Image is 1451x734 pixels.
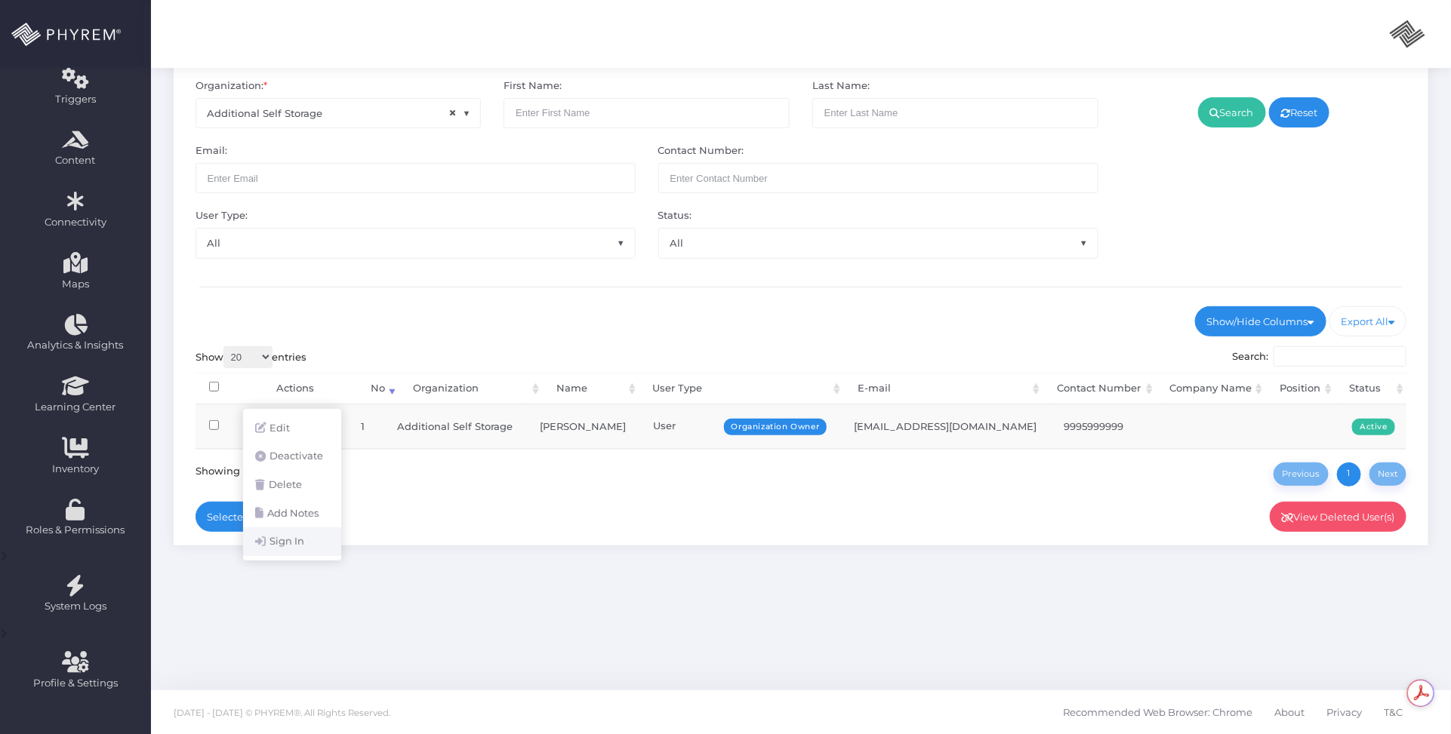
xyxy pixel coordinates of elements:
td: [PERSON_NAME] [526,405,639,448]
label: Email: [196,143,227,158]
th: Position: activate to sort column ascending [1266,373,1335,405]
select: Showentries [223,346,273,368]
span: [DATE] - [DATE] © PHYREM®. All Rights Reserved. [174,708,390,718]
span: All [658,228,1098,258]
input: Maximum of 10 digits required [658,163,1098,193]
td: 9995999999 [1050,405,1161,448]
td: 1 [342,405,384,448]
span: Organization Owner [724,419,827,435]
input: Enter Email [196,163,636,193]
th: Company Name: activate to sort column ascending [1157,373,1267,405]
span: About [1274,697,1305,729]
th: No: activate to sort column ascending [357,373,399,405]
span: Active [1352,419,1395,435]
label: Contact Number: [658,143,744,158]
span: Inventory [10,462,141,477]
a: Deactivate [243,442,341,471]
span: Privacy [1326,697,1362,729]
span: Analytics & Insights [10,338,141,353]
span: Additional Self Storage [196,99,481,127]
span: Roles & Permissions [10,523,141,538]
a: Selected [196,502,269,532]
a: Search [1198,97,1266,127]
span: Maps [62,277,89,292]
a: Reset [1269,97,1330,127]
td: Additional Self Storage [384,405,526,448]
span: All [196,229,635,257]
label: Last Name: [812,78,870,94]
th: Actions [233,373,356,405]
td: [EMAIL_ADDRESS][DOMAIN_NAME] [840,405,1050,448]
span: Profile & Settings [33,676,118,691]
span: All [659,229,1098,257]
th: E-mail: activate to sort column ascending [844,373,1043,405]
span: Content [10,153,141,168]
label: Search: [1233,346,1407,367]
span: Recommended Web Browser: Chrome [1063,697,1252,729]
th: Status: activate to sort column ascending [1335,373,1407,405]
div: Showing 1 to 1 of 1 entries [196,459,324,478]
input: Search: [1274,346,1406,367]
a: Delete [243,471,341,499]
label: Show entries [196,346,307,368]
input: Enter Last Name [812,98,1098,128]
label: User Type: [196,208,248,223]
span: Learning Center [10,400,141,415]
label: Organization: [196,78,267,94]
span: Connectivity [10,215,141,230]
a: 1 [1337,462,1361,487]
span: T&C [1384,697,1403,729]
a: Add Notes [243,499,341,528]
a: Edit [243,414,341,443]
th: User Type: activate to sort column ascending [639,373,844,405]
th: Organization: activate to sort column ascending [399,373,543,405]
input: Enter First Name [504,98,790,128]
span: Triggers [10,92,141,107]
span: All [196,228,636,258]
span: × [448,105,457,122]
a: Export All [1329,306,1407,336]
a: Sign In [243,527,341,556]
th: Contact Number: activate to sort column ascending [1043,373,1157,405]
span: System Logs [10,599,141,614]
a: View Deleted User(s) [1270,502,1407,532]
label: Status: [658,208,692,223]
div: User [653,419,827,434]
a: Show/Hide Columns [1195,306,1326,336]
th: Name: activate to sort column ascending [543,373,639,405]
label: First Name: [504,78,562,94]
